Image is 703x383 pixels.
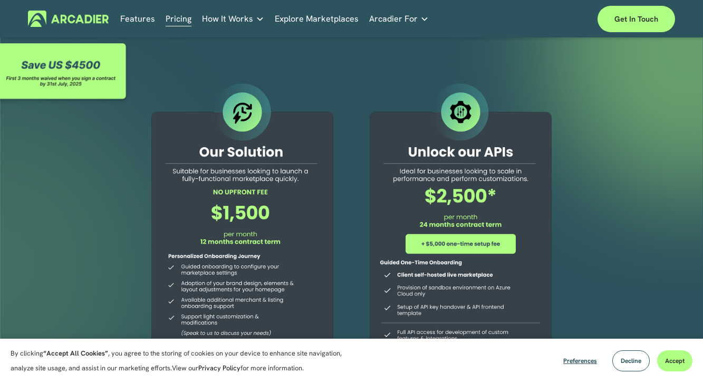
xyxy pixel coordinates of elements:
a: folder dropdown [202,11,264,27]
button: Preferences [555,350,605,371]
p: By clicking , you agree to the storing of cookies on your device to enhance site navigation, anal... [11,346,353,376]
button: Decline [612,350,650,371]
span: Accept [665,357,685,365]
a: Explore Marketplaces [275,11,359,27]
strong: “Accept All Cookies” [43,349,108,358]
a: Privacy Policy [198,363,240,372]
span: How It Works [202,12,253,26]
button: Accept [657,350,692,371]
span: Decline [621,357,641,365]
span: Preferences [563,357,597,365]
a: folder dropdown [369,11,429,27]
a: Get in touch [598,6,675,32]
img: Arcadier [28,11,109,27]
a: Pricing [166,11,191,27]
a: Features [120,11,155,27]
span: Arcadier For [369,12,418,26]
